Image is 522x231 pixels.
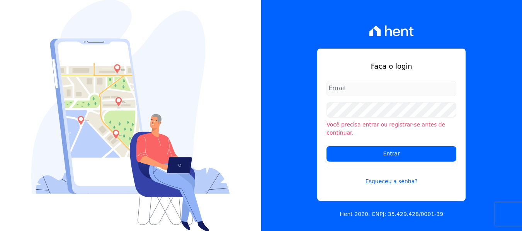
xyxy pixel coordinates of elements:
a: Esqueceu a senha? [326,168,456,185]
p: Hent 2020. CNPJ: 35.429.428/0001-39 [340,210,443,218]
input: Entrar [326,146,456,162]
input: Email [326,81,456,96]
li: Você precisa entrar ou registrar-se antes de continuar. [326,121,456,137]
h1: Faça o login [326,61,456,71]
